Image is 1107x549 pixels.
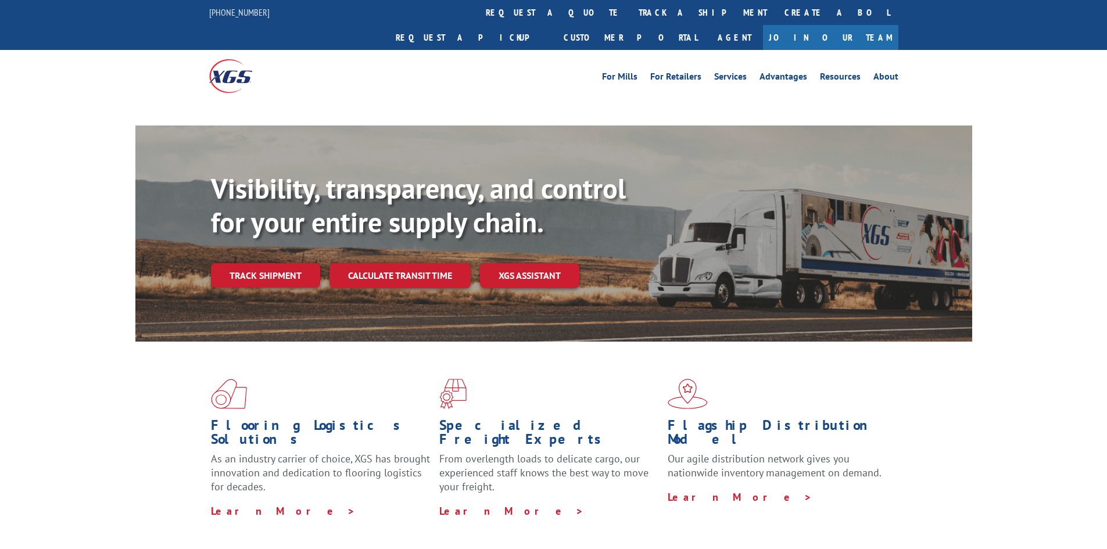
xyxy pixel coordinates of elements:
a: Services [714,72,747,85]
a: For Mills [602,72,637,85]
a: For Retailers [650,72,701,85]
h1: Specialized Freight Experts [439,418,659,452]
a: Join Our Team [763,25,898,50]
a: Learn More > [211,504,356,518]
a: Agent [706,25,763,50]
h1: Flagship Distribution Model [668,418,887,452]
img: xgs-icon-focused-on-flooring-red [439,379,467,409]
a: Calculate transit time [329,263,471,288]
a: Track shipment [211,263,320,288]
a: About [873,72,898,85]
span: Our agile distribution network gives you nationwide inventory management on demand. [668,452,882,479]
a: Customer Portal [555,25,706,50]
a: Request a pickup [387,25,555,50]
span: As an industry carrier of choice, XGS has brought innovation and dedication to flooring logistics... [211,452,430,493]
a: Learn More > [668,490,812,504]
a: XGS ASSISTANT [480,263,579,288]
img: xgs-icon-flagship-distribution-model-red [668,379,708,409]
b: Visibility, transparency, and control for your entire supply chain. [211,170,626,240]
p: From overlength loads to delicate cargo, our experienced staff knows the best way to move your fr... [439,452,659,504]
a: [PHONE_NUMBER] [209,6,270,18]
img: xgs-icon-total-supply-chain-intelligence-red [211,379,247,409]
a: Learn More > [439,504,584,518]
a: Advantages [760,72,807,85]
h1: Flooring Logistics Solutions [211,418,431,452]
a: Resources [820,72,861,85]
